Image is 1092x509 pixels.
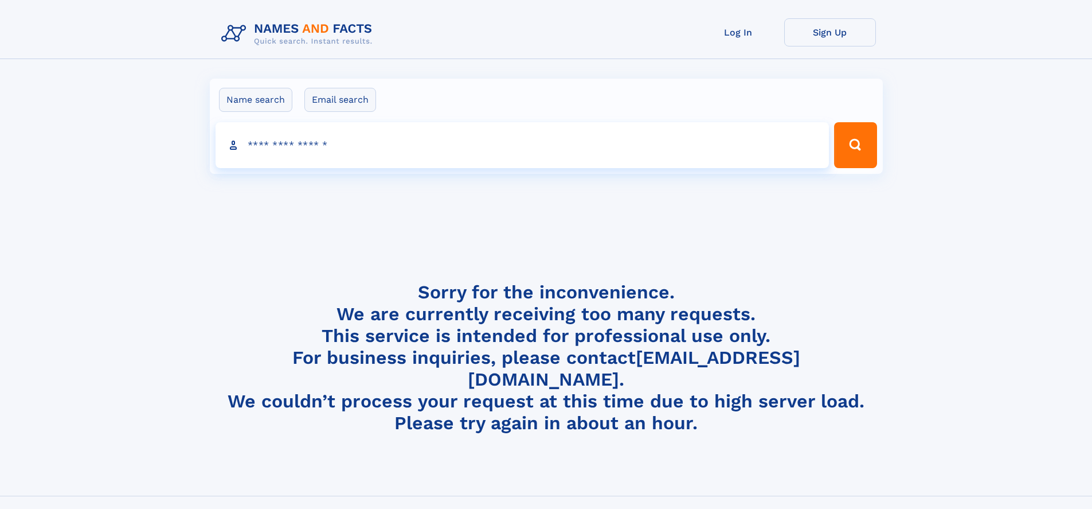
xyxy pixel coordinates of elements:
[217,18,382,49] img: Logo Names and Facts
[692,18,784,46] a: Log In
[217,281,876,434] h4: Sorry for the inconvenience. We are currently receiving too many requests. This service is intend...
[834,122,876,168] button: Search Button
[219,88,292,112] label: Name search
[468,347,800,390] a: [EMAIL_ADDRESS][DOMAIN_NAME]
[216,122,829,168] input: search input
[304,88,376,112] label: Email search
[784,18,876,46] a: Sign Up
